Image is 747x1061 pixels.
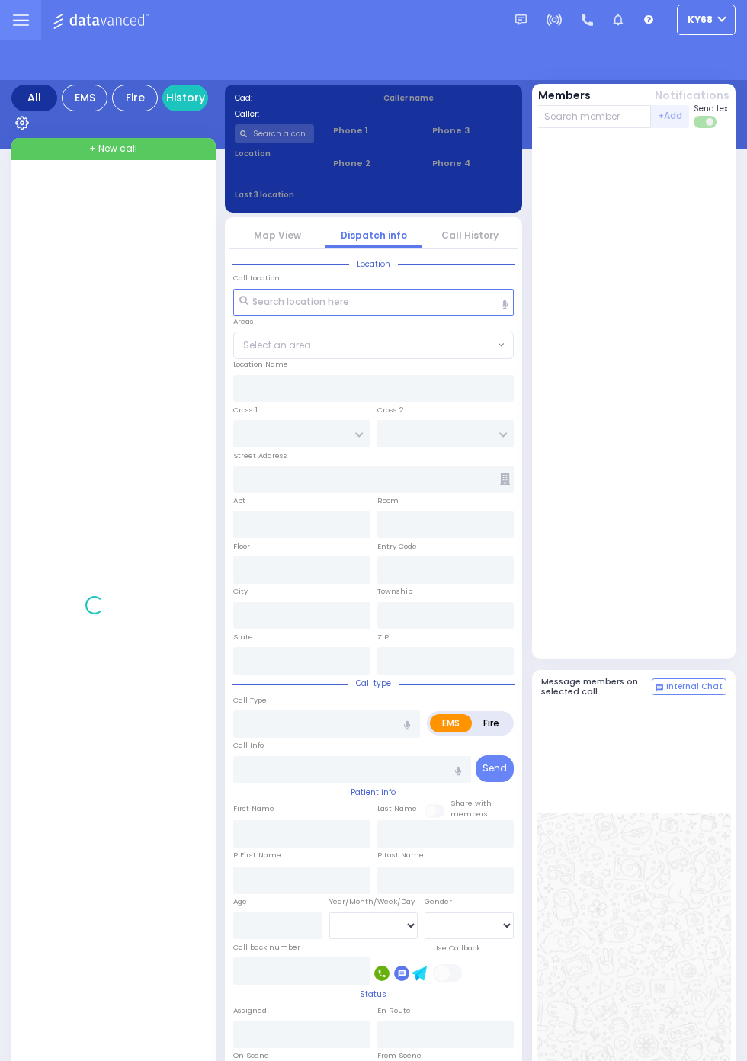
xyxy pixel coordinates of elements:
[694,103,731,114] span: Send text
[377,586,412,597] label: Township
[377,803,417,814] label: Last Name
[471,714,511,732] label: Fire
[433,943,480,954] label: Use Callback
[688,13,713,27] span: ky68
[329,896,418,907] div: Year/Month/Week/Day
[652,678,726,695] button: Internal Chat
[377,495,399,506] label: Room
[233,273,280,284] label: Call Location
[538,88,591,104] button: Members
[348,678,399,689] span: Call type
[235,108,364,120] label: Caller:
[254,229,301,242] a: Map View
[500,473,510,485] span: Other building occupants
[656,684,663,692] img: comment-alt.png
[62,85,107,111] div: EMS
[233,359,288,370] label: Location Name
[476,755,514,782] button: Send
[349,258,398,270] span: Location
[343,787,403,798] span: Patient info
[432,124,512,137] span: Phone 3
[425,896,452,907] label: Gender
[233,942,300,953] label: Call back number
[352,989,394,1000] span: Status
[432,157,512,170] span: Phone 4
[233,586,248,597] label: City
[377,405,404,415] label: Cross 2
[233,803,274,814] label: First Name
[233,450,287,461] label: Street Address
[233,896,247,907] label: Age
[333,157,413,170] span: Phone 2
[243,338,311,352] span: Select an area
[235,92,364,104] label: Cad:
[89,142,137,155] span: + New call
[677,5,736,35] button: ky68
[233,632,253,643] label: State
[233,541,250,552] label: Floor
[233,695,267,706] label: Call Type
[383,92,513,104] label: Caller name
[53,11,154,30] img: Logo
[333,124,413,137] span: Phone 1
[233,850,281,861] label: P First Name
[450,809,488,819] span: members
[11,85,57,111] div: All
[430,714,472,732] label: EMS
[377,632,389,643] label: ZIP
[537,105,652,128] input: Search member
[515,14,527,26] img: message.svg
[666,681,723,692] span: Internal Chat
[162,85,208,111] a: History
[233,495,245,506] label: Apt
[112,85,158,111] div: Fire
[377,850,424,861] label: P Last Name
[233,1050,269,1061] label: On Scene
[233,1005,267,1016] label: Assigned
[655,88,729,104] button: Notifications
[341,229,407,242] a: Dispatch info
[235,189,374,200] label: Last 3 location
[694,114,718,130] label: Turn off text
[233,316,254,327] label: Areas
[235,148,315,159] label: Location
[235,124,315,143] input: Search a contact
[377,1005,411,1016] label: En Route
[377,1050,422,1061] label: From Scene
[541,677,652,697] h5: Message members on selected call
[233,740,264,751] label: Call Info
[233,289,514,316] input: Search location here
[441,229,499,242] a: Call History
[377,541,417,552] label: Entry Code
[450,798,492,808] small: Share with
[233,405,258,415] label: Cross 1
